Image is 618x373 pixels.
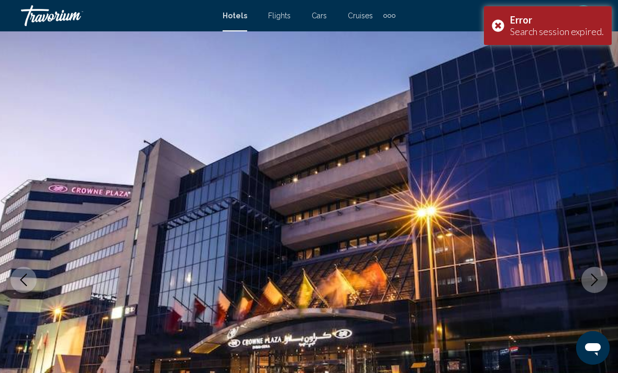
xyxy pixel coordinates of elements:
button: User Menu [570,5,597,27]
div: Error [510,14,604,26]
button: Previous image [10,267,37,293]
div: Search session expired. [510,26,604,37]
button: Extra navigation items [383,7,395,24]
a: Cruises [348,12,373,20]
a: Cars [312,12,327,20]
a: Flights [268,12,291,20]
a: Hotels [223,12,247,20]
button: Next image [581,267,608,293]
iframe: Bouton de lancement de la fenêtre de messagerie [576,331,610,365]
a: Travorium [21,5,212,26]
